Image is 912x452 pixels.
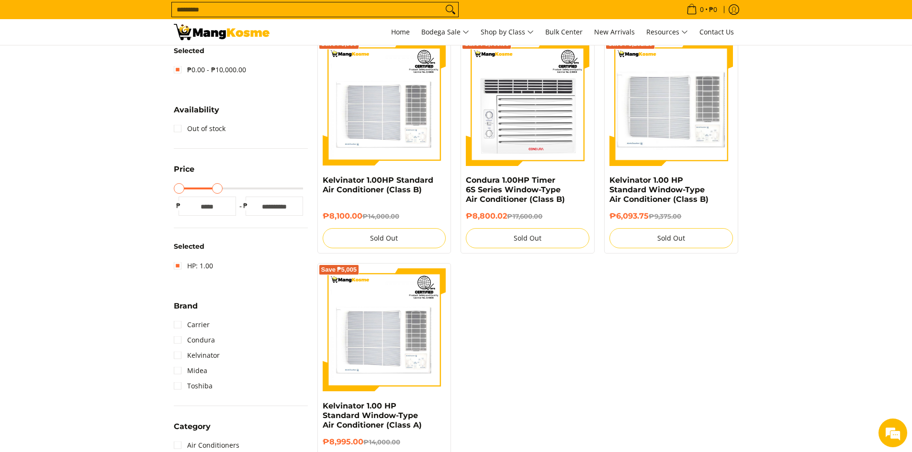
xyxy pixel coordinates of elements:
[323,211,446,221] h6: ₱8,100.00
[323,268,446,392] img: Kelvinator 1.00 HP Standard Window-Type Air Conditioner (Class A)
[608,41,653,47] span: Save ₱3,281.25
[609,43,733,166] img: Kelvinator 1.00 HP Standard Window-Type Air Conditioner (Class B)
[323,437,446,447] h6: ₱8,995.00
[646,26,688,38] span: Resources
[481,26,534,38] span: Shop by Class
[695,19,739,45] a: Contact Us
[391,27,410,36] span: Home
[699,27,734,36] span: Contact Us
[56,121,132,217] span: We're online!
[174,348,220,363] a: Kelvinator
[174,423,211,430] span: Category
[174,165,194,173] span: Price
[174,332,215,348] a: Condura
[466,176,565,204] a: Condura 1.00HP Timer 6S Series Window-Type Air Conditioner (Class B)
[174,302,198,310] span: Brand
[545,27,583,36] span: Bulk Center
[708,6,719,13] span: ₱0
[609,228,733,248] button: Sold Out
[174,106,219,121] summary: Open
[174,423,211,438] summary: Open
[157,5,180,28] div: Minimize live chat window
[174,201,183,210] span: ₱
[417,19,474,45] a: Bodega Sale
[464,41,509,47] span: Save ₱8,799.98
[321,267,357,273] span: Save ₱5,005
[5,261,182,295] textarea: Type your message and hit 'Enter'
[323,401,422,430] a: Kelvinator 1.00 HP Standard Window-Type Air Conditioner (Class A)
[174,302,198,317] summary: Open
[323,43,446,166] img: Kelvinator 1.00HP Standard Air Conditioner (Class B)
[386,19,415,45] a: Home
[507,212,542,220] del: ₱17,600.00
[466,43,589,166] img: Condura 1.00HP Timer 6S Series Window-Type Air Conditioner (Class B)
[363,438,400,446] del: ₱14,000.00
[421,26,469,38] span: Bodega Sale
[589,19,640,45] a: New Arrivals
[466,211,589,221] h6: ₱8,800.02
[50,54,161,66] div: Chat with us now
[241,201,250,210] span: ₱
[279,19,739,45] nav: Main Menu
[174,106,219,114] span: Availability
[321,41,357,47] span: Save ₱5,900
[642,19,693,45] a: Resources
[174,363,207,378] a: Midea
[174,317,210,332] a: Carrier
[174,258,213,274] a: HP: 1.00
[174,243,308,251] h6: Selected
[443,2,458,17] button: Search
[174,24,270,40] img: Bodega Sale Aircon l Mang Kosme: Home Appliances Warehouse Sale
[540,19,587,45] a: Bulk Center
[174,165,194,180] summary: Open
[466,228,589,248] button: Sold Out
[594,27,635,36] span: New Arrivals
[174,378,213,394] a: Toshiba
[609,176,709,204] a: Kelvinator 1.00 HP Standard Window-Type Air Conditioner (Class B)
[476,19,539,45] a: Shop by Class
[609,211,733,221] h6: ₱6,093.75
[323,228,446,248] button: Sold Out
[174,47,308,55] h6: Selected
[174,62,246,77] a: ₱0.00 - ₱10,000.00
[174,121,225,136] a: Out of stock
[649,212,681,220] del: ₱9,375.00
[323,176,433,194] a: Kelvinator 1.00HP Standard Air Conditioner (Class B)
[362,212,399,220] del: ₱14,000.00
[684,4,720,15] span: •
[698,6,705,13] span: 0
